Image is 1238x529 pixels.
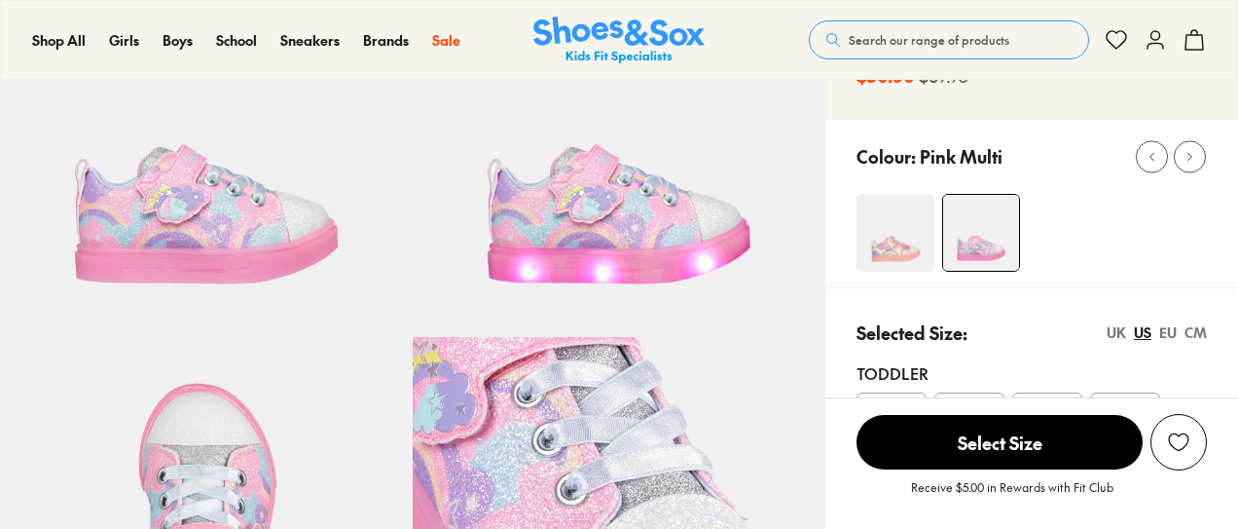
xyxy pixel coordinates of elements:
img: 4-527731_1 [943,195,1019,271]
span: Sale [432,30,460,50]
div: US [1134,322,1151,343]
a: Girls [109,30,139,51]
div: CM [1184,322,1207,343]
div: Toddler [856,361,1207,385]
p: Pink Multi [920,143,1002,170]
button: Select Size [856,414,1143,471]
span: Girls [109,30,139,50]
button: Add to Wishlist [1150,414,1207,471]
p: Selected Size: [856,320,967,346]
span: Boys [163,30,193,50]
a: Boys [163,30,193,51]
p: Receive $5.00 in Rewards with Fit Club [911,478,1113,513]
button: Search our range of products [809,20,1089,59]
span: School [216,30,257,50]
span: Brands [363,30,409,50]
img: SNS_Logo_Responsive.svg [533,17,705,64]
a: Sale [432,30,460,51]
a: Sneakers [280,30,340,51]
div: EU [1159,322,1177,343]
p: Colour: [856,143,916,170]
span: Sneakers [280,30,340,50]
a: Brands [363,30,409,51]
span: Search our range of products [849,31,1009,49]
span: Shop All [32,30,86,50]
div: UK [1107,322,1126,343]
a: Shop All [32,30,86,51]
span: Select Size [856,415,1143,470]
a: Shoes & Sox [533,17,705,64]
a: School [216,30,257,51]
img: 4-511489_1 [856,194,934,272]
